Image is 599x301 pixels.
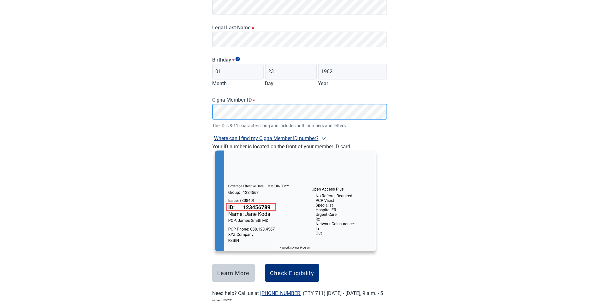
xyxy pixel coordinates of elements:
button: Check Eligibility [265,264,319,282]
span: Show tooltip [236,57,240,61]
div: Check Eligibility [270,270,314,276]
span: The ID is 8-11 characters long and includes both numbers and letters. [212,122,387,129]
label: Day [265,80,273,86]
label: Your ID number is located on the front of your member ID card. [212,144,351,150]
div: Learn More [217,270,249,276]
label: Cigna Member ID [212,97,387,103]
button: Learn More [212,264,255,282]
a: [PHONE_NUMBER] [260,290,302,296]
input: Birth day [265,64,317,80]
label: Year [318,80,328,86]
button: Where can I find my Cigna Member ID number? [212,134,328,143]
input: Birth year [318,64,387,80]
input: Birth month [212,64,264,80]
label: Legal Last Name [212,25,387,31]
label: Month [212,80,227,86]
img: Koda Health [212,150,378,257]
span: right [321,136,326,141]
legend: Birthday [212,57,387,63]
